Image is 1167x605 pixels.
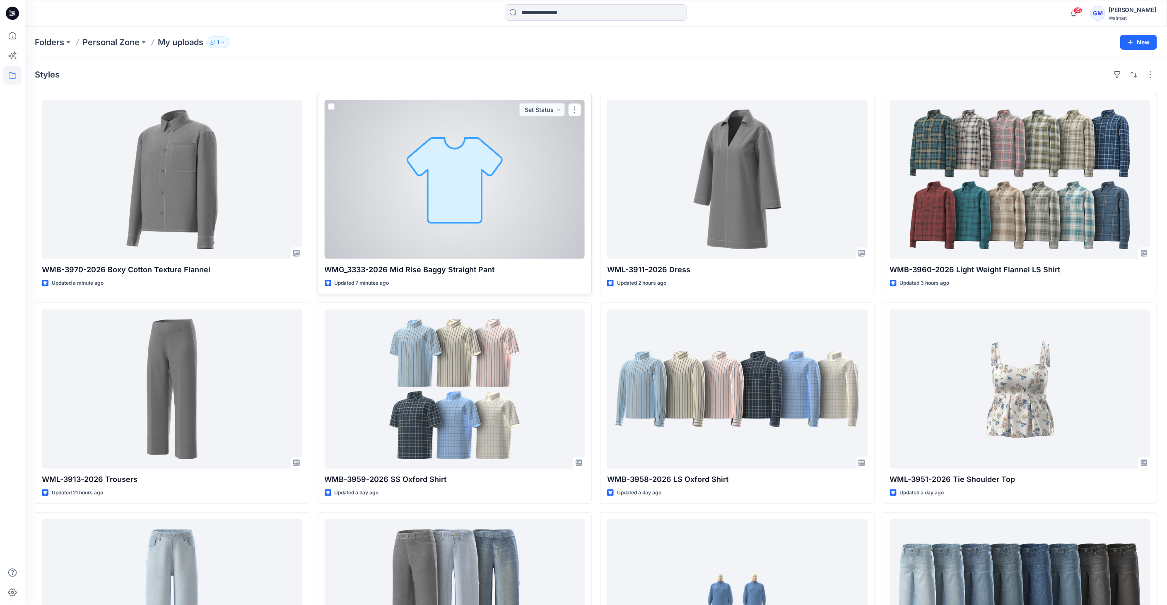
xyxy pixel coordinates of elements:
[42,474,302,485] p: WML-3913-2026 Trousers
[335,489,379,497] p: Updated a day ago
[35,70,60,80] h4: Styles
[335,279,389,288] p: Updated 7 minutes ago
[1090,6,1105,21] div: GM
[207,36,229,48] button: 1
[325,474,585,485] p: WMB-3959-2026 SS Oxford Shirt
[217,38,219,47] p: 1
[1109,5,1157,15] div: [PERSON_NAME]
[52,489,103,497] p: Updated 21 hours ago
[617,489,661,497] p: Updated a day ago
[900,489,944,497] p: Updated a day ago
[607,264,868,276] p: WML-3911-2026 Dress
[158,36,203,48] p: My uploads
[42,264,302,276] p: WMB-3970-2026 Boxy Cotton Texture Flannel
[1109,15,1157,21] div: Walmart
[35,36,64,48] a: Folders
[890,474,1150,485] p: WML-3951-2026 Tie Shoulder Top
[1120,35,1157,50] button: New
[42,100,302,259] a: WMB-3970-2026 Boxy Cotton Texture Flannel
[325,310,585,469] a: WMB-3959-2026 SS Oxford Shirt
[82,36,140,48] a: Personal Zone
[890,264,1150,276] p: WMB-3960-2026 Light Weight Flannel LS Shirt
[890,310,1150,469] a: WML-3951-2026 Tie Shoulder Top
[617,279,666,288] p: Updated 2 hours ago
[1073,7,1083,14] span: 25
[607,100,868,259] a: WML-3911-2026 Dress
[42,310,302,469] a: WML-3913-2026 Trousers
[52,279,104,288] p: Updated a minute ago
[607,474,868,485] p: WMB-3958-2026 LS Oxford Shirt
[890,100,1150,259] a: WMB-3960-2026 Light Weight Flannel LS Shirt
[325,100,585,259] a: WMG_3333-2026 Mid Rise Baggy Straight Pant
[607,310,868,469] a: WMB-3958-2026 LS Oxford Shirt
[900,279,950,288] p: Updated 3 hours ago
[325,264,585,276] p: WMG_3333-2026 Mid Rise Baggy Straight Pant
